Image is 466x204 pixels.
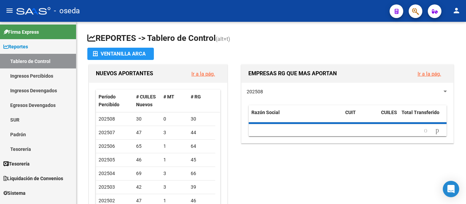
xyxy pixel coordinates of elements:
datatable-header-cell: CUILES [378,105,399,128]
datatable-header-cell: # CUILES Nuevos [133,90,161,112]
div: 3 [163,183,185,191]
div: 30 [136,115,158,123]
span: EMPRESAS RG QUE MAS APORTAN [248,70,337,77]
span: # MT [163,94,174,99]
span: Total Transferido [402,110,439,115]
span: 202508 [247,89,263,94]
a: go to next page [433,127,442,134]
datatable-header-cell: # RG [188,90,215,112]
div: 0 [163,115,185,123]
div: 1 [163,156,185,164]
a: Ir a la pág. [191,71,215,77]
span: Sistema [3,189,26,197]
button: Ventanilla ARCA [87,48,154,60]
span: 202504 [99,171,115,176]
datatable-header-cell: # MT [161,90,188,112]
div: Ventanilla ARCA [93,48,148,60]
div: 3 [163,129,185,137]
div: 66 [191,170,213,177]
div: 64 [191,142,213,150]
div: 42 [136,183,158,191]
datatable-header-cell: Período Percibido [96,90,133,112]
span: 202502 [99,198,115,203]
span: (alt+t) [216,36,230,42]
div: 3 [163,170,185,177]
span: 202503 [99,184,115,190]
span: CUILES [381,110,397,115]
mat-icon: person [452,6,461,15]
div: 47 [136,129,158,137]
a: Ir a la pág. [418,71,441,77]
span: - oseda [54,3,80,18]
span: # CUILES Nuevos [136,94,156,107]
div: 69 [136,170,158,177]
span: Período Percibido [99,94,119,107]
span: NUEVOS APORTANTES [96,70,153,77]
datatable-header-cell: Total Transferido [399,105,447,128]
div: 1 [163,142,185,150]
h1: REPORTES -> Tablero de Control [87,33,455,45]
span: Reportes [3,43,28,50]
span: CUIT [345,110,356,115]
span: 202505 [99,157,115,162]
div: 30 [191,115,213,123]
mat-icon: menu [5,6,14,15]
span: # RG [191,94,201,99]
span: Firma Express [3,28,39,36]
datatable-header-cell: Razón Social [249,105,343,128]
div: 65 [136,142,158,150]
datatable-header-cell: CUIT [343,105,378,128]
span: Tesorería [3,160,30,168]
a: go to previous page [421,127,431,134]
span: 202507 [99,130,115,135]
span: 202508 [99,116,115,122]
div: Open Intercom Messenger [443,181,459,197]
div: 46 [136,156,158,164]
button: Ir a la pág. [186,67,220,80]
button: Ir a la pág. [412,67,447,80]
div: 39 [191,183,213,191]
div: 44 [191,129,213,137]
span: Liquidación de Convenios [3,175,63,182]
div: 45 [191,156,213,164]
span: Razón Social [251,110,280,115]
span: 202506 [99,143,115,149]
